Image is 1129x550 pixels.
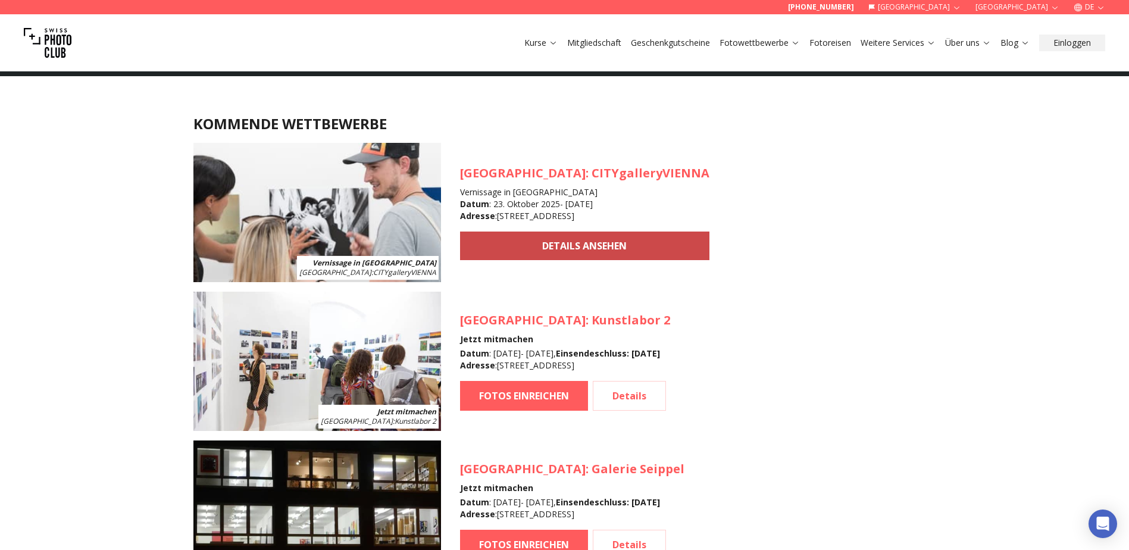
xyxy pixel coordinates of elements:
b: Datum [460,496,489,508]
a: FOTOS EINREICHEN [460,381,588,411]
span: : Kunstlabor 2 [321,416,436,426]
b: Datum [460,198,489,210]
h4: Vernissage in [GEOGRAPHIC_DATA] [460,186,709,198]
b: Einsendeschluss : [DATE] [556,496,660,508]
div: Open Intercom Messenger [1089,510,1117,538]
a: DETAILS ANSEHEN [460,232,709,260]
h3: : CITYgalleryVIENNA [460,165,709,182]
div: : [DATE] - [DATE] , : [STREET_ADDRESS] [460,496,684,520]
h4: Jetzt mitmachen [460,333,670,345]
button: Mitgliedschaft [562,35,626,51]
img: SPC Photo Awards WIEN Oktober 2025 [193,143,441,282]
img: Swiss photo club [24,19,71,67]
b: Adresse [460,508,495,520]
span: [GEOGRAPHIC_DATA] [460,461,586,477]
div: : [DATE] - [DATE] , : [STREET_ADDRESS] [460,348,670,371]
h2: KOMMENDE WETTBEWERBE [193,114,936,133]
span: : CITYgalleryVIENNA [299,267,436,277]
a: Blog [1000,37,1030,49]
button: Einloggen [1039,35,1105,51]
b: Jetzt mitmachen [377,407,436,417]
a: Fotoreisen [809,37,851,49]
span: [GEOGRAPHIC_DATA] [460,312,586,328]
a: [PHONE_NUMBER] [788,2,854,12]
h3: : Kunstlabor 2 [460,312,670,329]
span: [GEOGRAPHIC_DATA] [299,267,371,277]
button: Geschenkgutscheine [626,35,715,51]
a: Kurse [524,37,558,49]
b: Einsendeschluss : [DATE] [556,348,660,359]
b: Adresse [460,210,495,221]
b: Adresse [460,360,495,371]
button: Blog [996,35,1034,51]
h4: Jetzt mitmachen [460,482,684,494]
a: Mitgliedschaft [567,37,621,49]
a: Geschenkgutscheine [631,37,710,49]
span: [GEOGRAPHIC_DATA] [321,416,393,426]
a: Fotowettbewerbe [720,37,800,49]
b: Datum [460,348,489,359]
a: Details [593,381,666,411]
a: Über uns [945,37,991,49]
b: Vernissage in [GEOGRAPHIC_DATA] [312,258,436,268]
h3: : Galerie Seippel [460,461,684,477]
span: [GEOGRAPHIC_DATA] [460,165,586,181]
button: Weitere Services [856,35,940,51]
button: Fotowettbewerbe [715,35,805,51]
button: Kurse [520,35,562,51]
button: Über uns [940,35,996,51]
img: SPC Photo Awards MÜNCHEN November 2025 [193,292,441,431]
a: Weitere Services [861,37,936,49]
div: : 23. Oktober 2025 - [DATE] : [STREET_ADDRESS] [460,198,709,222]
button: Fotoreisen [805,35,856,51]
